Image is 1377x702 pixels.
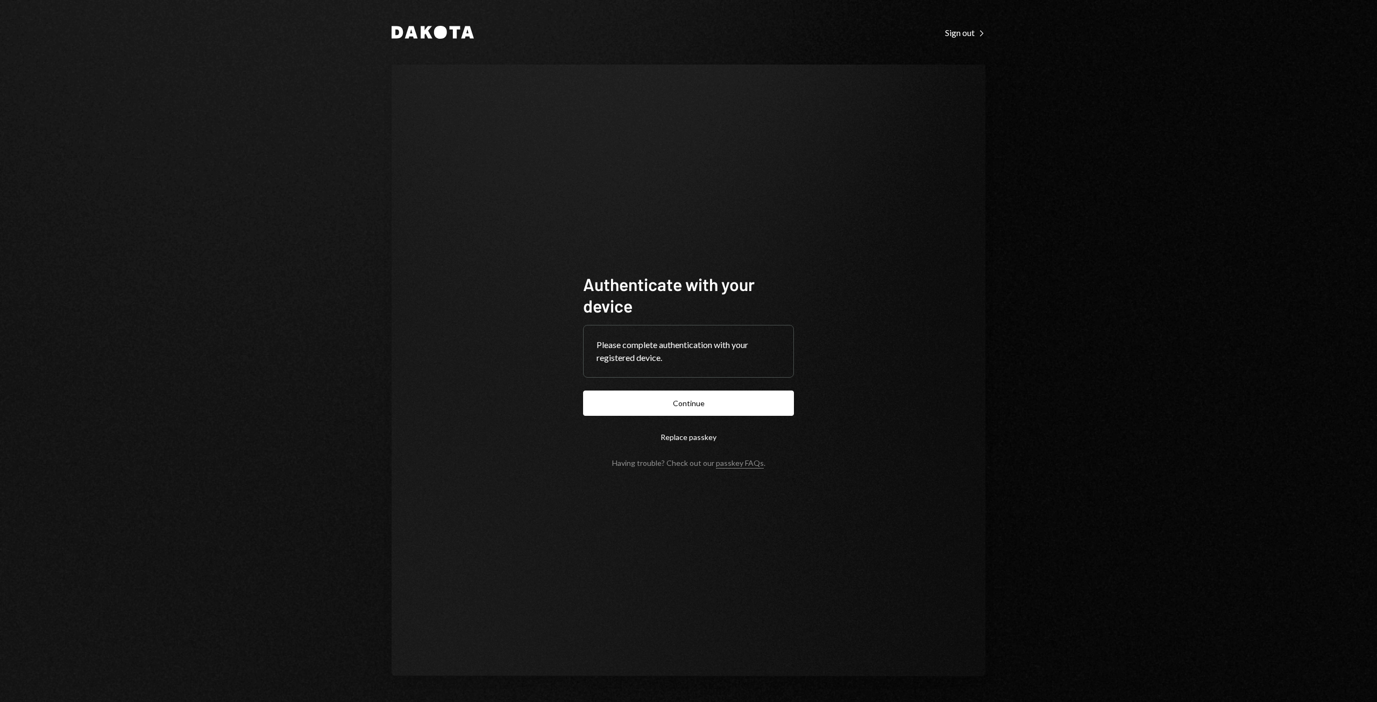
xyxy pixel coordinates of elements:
a: Sign out [945,26,985,38]
h1: Authenticate with your device [583,273,794,316]
a: passkey FAQs [716,458,764,469]
div: Having trouble? Check out our . [612,458,765,467]
button: Continue [583,391,794,416]
div: Sign out [945,27,985,38]
button: Replace passkey [583,424,794,450]
div: Please complete authentication with your registered device. [597,338,780,364]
